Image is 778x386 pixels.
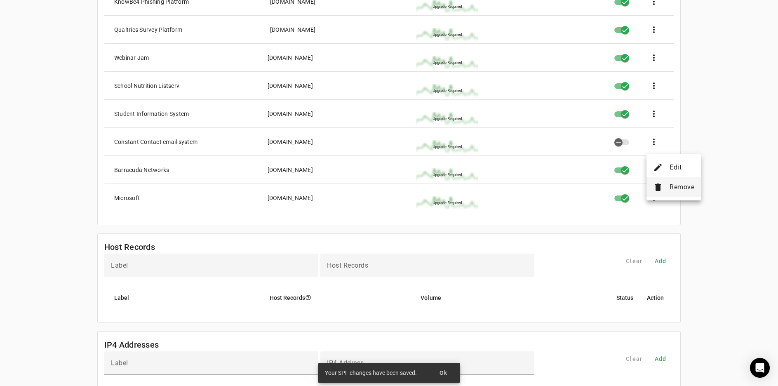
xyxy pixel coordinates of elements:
[670,182,694,192] span: Remove
[318,363,430,383] div: Your SPF changes have been saved.
[430,365,457,380] button: Ok
[750,358,770,378] div: Open Intercom Messenger
[653,162,663,172] mat-icon: edit
[670,162,694,172] span: Edit
[440,370,448,376] span: Ok
[653,182,663,192] mat-icon: delete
